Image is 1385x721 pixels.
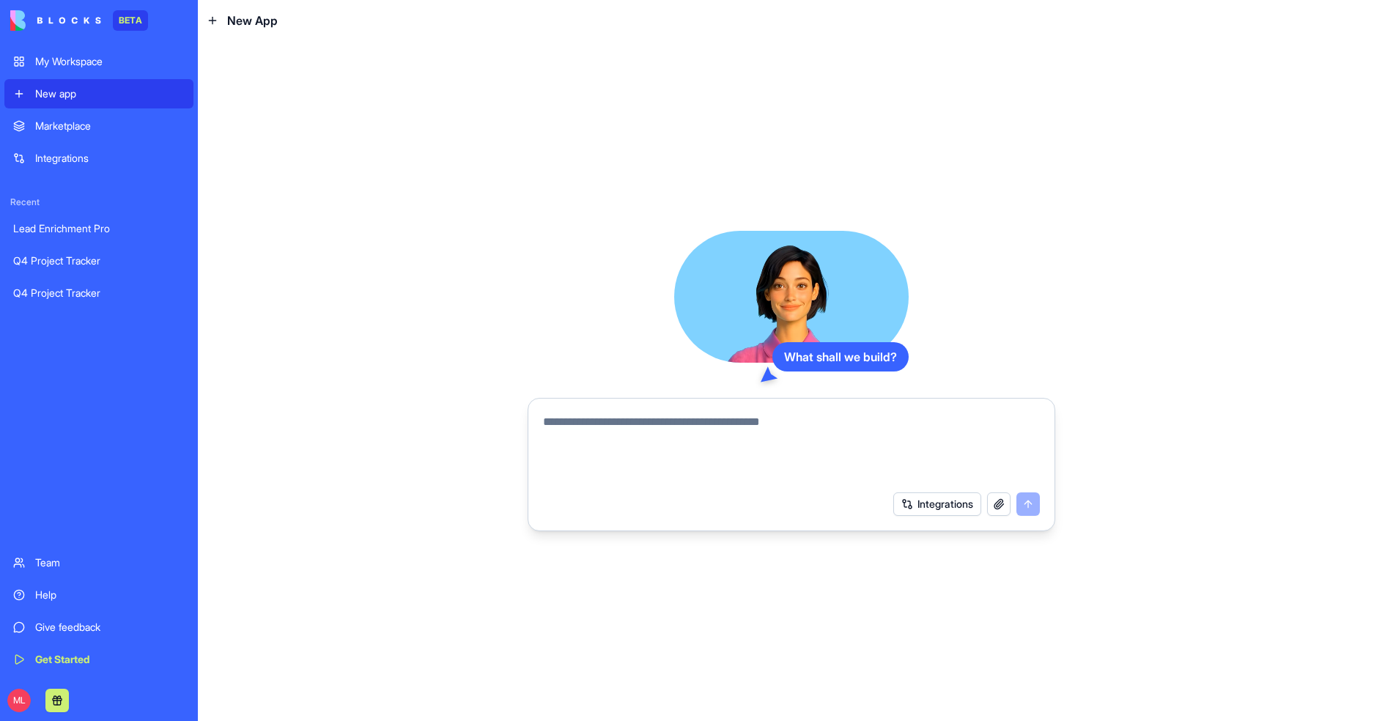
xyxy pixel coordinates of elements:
a: Lead Enrichment Pro [4,214,193,243]
div: Help [35,588,185,602]
div: What shall we build? [772,342,909,371]
a: Get Started [4,645,193,674]
span: New App [227,12,278,29]
a: Q4 Project Tracker [4,246,193,276]
div: Give feedback [35,620,185,635]
span: ML [7,689,31,712]
div: BETA [113,10,148,31]
div: Team [35,555,185,570]
a: BETA [10,10,148,31]
div: My Workspace [35,54,185,69]
a: Give feedback [4,613,193,642]
a: Help [4,580,193,610]
div: Get Started [35,652,185,667]
div: Lead Enrichment Pro [13,221,185,236]
div: New app [35,86,185,101]
div: Q4 Project Tracker [13,286,185,300]
a: Team [4,548,193,577]
div: Integrations [35,151,185,166]
a: Q4 Project Tracker [4,278,193,308]
span: Recent [4,196,193,208]
img: logo [10,10,101,31]
a: My Workspace [4,47,193,76]
button: Integrations [893,492,981,516]
a: Integrations [4,144,193,173]
div: Q4 Project Tracker [13,254,185,268]
a: Marketplace [4,111,193,141]
div: Marketplace [35,119,185,133]
a: New app [4,79,193,108]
